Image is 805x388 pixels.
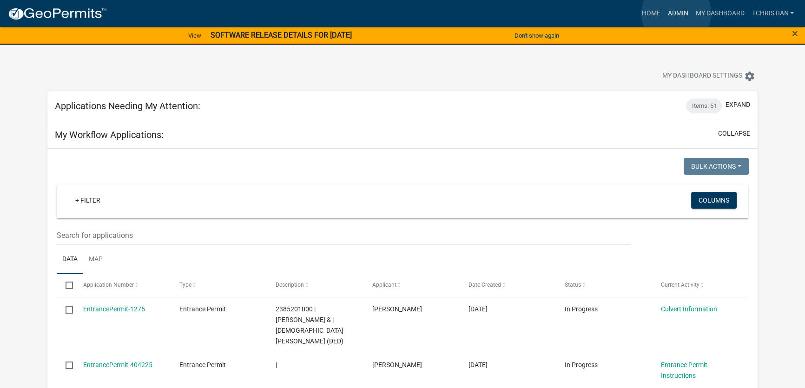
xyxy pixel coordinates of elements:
[83,361,152,368] a: EntrancePermit-404225
[565,305,598,313] span: In Progress
[468,282,501,288] span: Date Created
[267,274,363,296] datatable-header-cell: Description
[661,361,707,379] a: Entrance Permit Instructions
[565,361,598,368] span: In Progress
[664,5,692,22] a: Admin
[83,305,145,313] a: EntrancePermit-1275
[638,5,664,22] a: Home
[744,71,755,82] i: settings
[363,274,459,296] datatable-header-cell: Applicant
[276,361,277,368] span: |
[372,282,396,288] span: Applicant
[179,282,191,288] span: Type
[565,282,581,288] span: Status
[83,245,108,275] a: Map
[179,361,226,368] span: Entrance Permit
[468,305,488,313] span: 09/04/2025
[684,158,749,175] button: Bulk Actions
[372,305,422,313] span: Tyler Christian
[468,361,488,368] span: 04/11/2025
[57,245,83,275] a: Data
[276,305,343,344] span: 2385201000 | Christian, Tyler & | Christian, Sarah (DED)
[171,274,267,296] datatable-header-cell: Type
[55,129,164,140] h5: My Workflow Applications:
[652,274,748,296] datatable-header-cell: Current Activity
[692,5,748,22] a: My Dashboard
[662,71,742,82] span: My Dashboard Settings
[511,28,563,43] button: Don't show again
[748,5,798,22] a: tchristian
[555,274,652,296] datatable-header-cell: Status
[68,192,108,209] a: + Filter
[179,305,226,313] span: Entrance Permit
[372,361,422,368] span: Tyler Christian
[276,282,304,288] span: Description
[57,226,631,245] input: Search for applications
[726,100,750,110] button: expand
[83,282,134,288] span: Application Number
[691,192,737,209] button: Columns
[459,274,555,296] datatable-header-cell: Date Created
[661,305,717,313] a: Culvert Information
[718,129,750,138] button: collapse
[185,28,205,43] a: View
[655,67,763,85] button: My Dashboard Settingssettings
[792,27,798,40] span: ×
[55,100,200,112] h5: Applications Needing My Attention:
[661,282,699,288] span: Current Activity
[792,28,798,39] button: Close
[686,99,722,113] div: Items: 51
[74,274,171,296] datatable-header-cell: Application Number
[57,274,74,296] datatable-header-cell: Select
[211,31,352,39] strong: SOFTWARE RELEASE DETAILS FOR [DATE]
